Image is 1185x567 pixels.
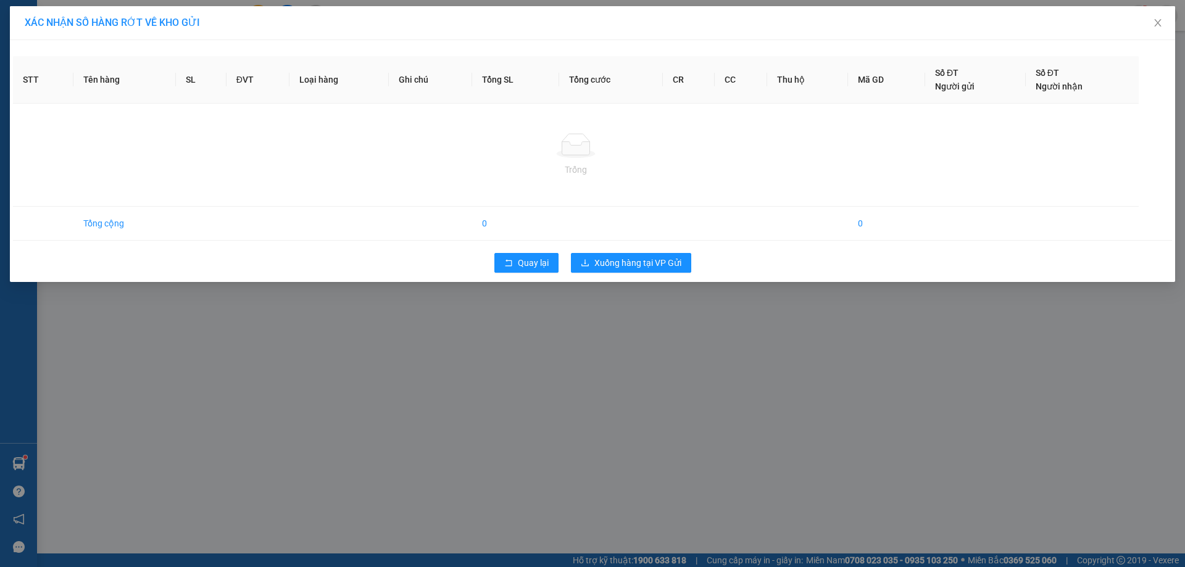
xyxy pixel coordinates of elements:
span: Số ĐT [935,68,958,78]
div: Trống [23,163,1129,176]
span: Xuống hàng tại VP Gửi [594,256,681,270]
td: 0 [472,207,559,241]
th: CC [715,56,767,104]
span: Người gửi [935,81,975,91]
th: CR [663,56,715,104]
strong: Tổng phải thu: [4,57,65,67]
th: ĐVT [227,56,289,104]
span: Ghi chú: [4,80,32,89]
button: rollbackQuay lại [494,253,559,273]
span: Người nhận [1036,81,1083,91]
th: Tên hàng [73,56,176,104]
th: STT [13,56,73,104]
th: SL [176,56,226,104]
span: Quay lại [518,256,549,270]
span: Số ĐT [1036,68,1059,78]
span: 0962067229 [5,6,91,23]
span: download [581,259,589,268]
span: Dọc Đường: [4,69,47,78]
span: 0 [60,57,65,67]
th: Mã GD [848,56,925,104]
span: rollback [504,259,513,268]
td: 0 [848,207,925,241]
button: downloadXuống hàng tại VP Gửi [571,253,691,273]
th: Loại hàng [289,56,389,104]
th: Thu hộ [767,56,847,104]
th: Tổng SL [472,56,559,104]
span: 1 [34,44,39,53]
span: Số kiện: [5,44,39,53]
span: 50.000 [124,43,154,54]
span: close [1153,18,1163,28]
th: Tổng cước [559,56,663,104]
td: Tổng cộng [73,207,176,241]
button: Close [1141,6,1175,41]
span: XÁC NHẬN SỐ HÀNG RỚT VỀ KHO GỬI [25,17,200,28]
th: Ghi chú [389,56,473,104]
